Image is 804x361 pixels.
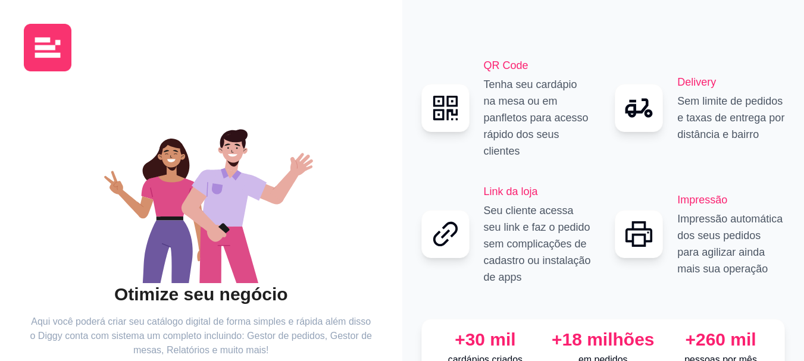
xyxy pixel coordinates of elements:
div: +30 mil [431,329,540,350]
h2: Link da loja [484,183,592,200]
p: Sem limite de pedidos e taxas de entrega por distância e bairro [677,93,785,143]
p: Seu cliente acessa seu link e faz o pedido sem complicações de cadastro ou instalação de apps [484,202,592,285]
h2: Otimize seu negócio [30,283,373,306]
p: Tenha seu cardápio na mesa ou em panfletos para acesso rápido dos seus clientes [484,76,592,159]
h2: Delivery [677,74,785,90]
p: Impressão automática dos seus pedidos para agilizar ainda mais sua operação [677,211,785,277]
h2: QR Code [484,57,592,74]
img: logo [24,24,71,71]
div: animation [30,105,373,283]
h2: Impressão [677,192,785,208]
div: +260 mil [667,329,775,350]
div: +18 milhões [549,329,657,350]
article: Aqui você poderá criar seu catálogo digital de forma simples e rápida além disso o Diggy conta co... [30,315,373,357]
